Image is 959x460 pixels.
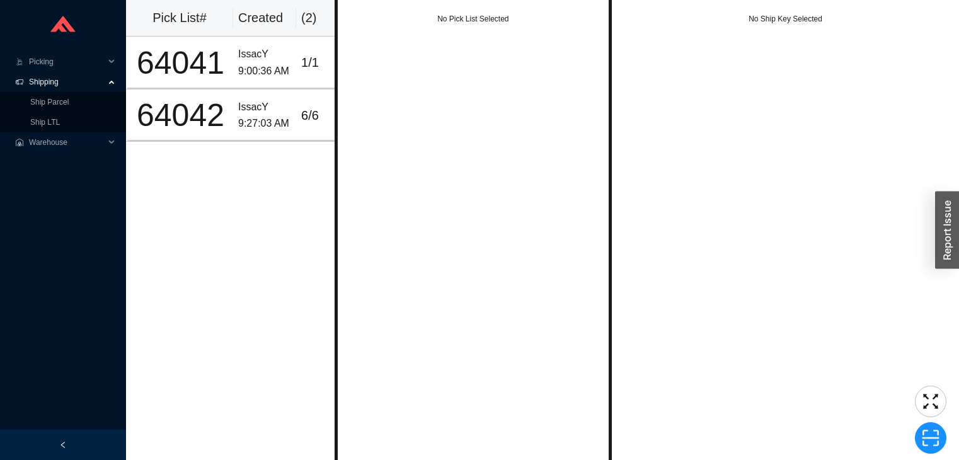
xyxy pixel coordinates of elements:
button: scan [915,422,946,454]
span: Warehouse [29,132,105,152]
div: 9:27:03 AM [238,115,291,132]
span: scan [916,428,946,447]
a: Ship LTL [30,118,60,127]
div: 6 / 6 [301,105,340,126]
button: fullscreen [915,386,946,417]
div: No Ship Key Selected [612,13,959,25]
a: Ship Parcel [30,98,69,106]
div: IssacY [238,99,291,116]
span: fullscreen [916,392,946,411]
div: 9:00:36 AM [238,63,291,80]
div: 64041 [133,47,228,79]
span: Shipping [29,72,105,92]
span: left [59,441,67,449]
span: Picking [29,52,105,72]
div: ( 2 ) [301,8,342,28]
div: 1 / 1 [301,52,340,73]
div: No Pick List Selected [338,13,609,25]
div: IssacY [238,46,291,63]
div: 64042 [133,100,228,131]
